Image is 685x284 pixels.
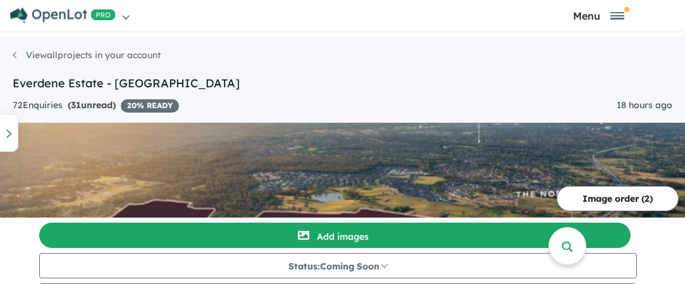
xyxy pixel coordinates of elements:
[13,76,240,90] a: Everdene Estate - [GEOGRAPHIC_DATA]
[13,49,672,75] nav: breadcrumb
[71,99,81,111] span: 31
[13,49,161,61] a: Viewallprojects in your account
[39,253,637,278] button: Status:Coming Soon
[68,99,116,111] strong: ( unread)
[557,186,679,211] button: Image order (2)
[13,98,179,113] div: 72 Enquir ies
[10,8,116,23] img: Openlot PRO Logo White
[121,99,179,113] span: 20 % READY
[39,223,631,248] button: Add images
[617,98,672,113] div: 18 hours ago
[515,9,682,22] button: Toggle navigation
